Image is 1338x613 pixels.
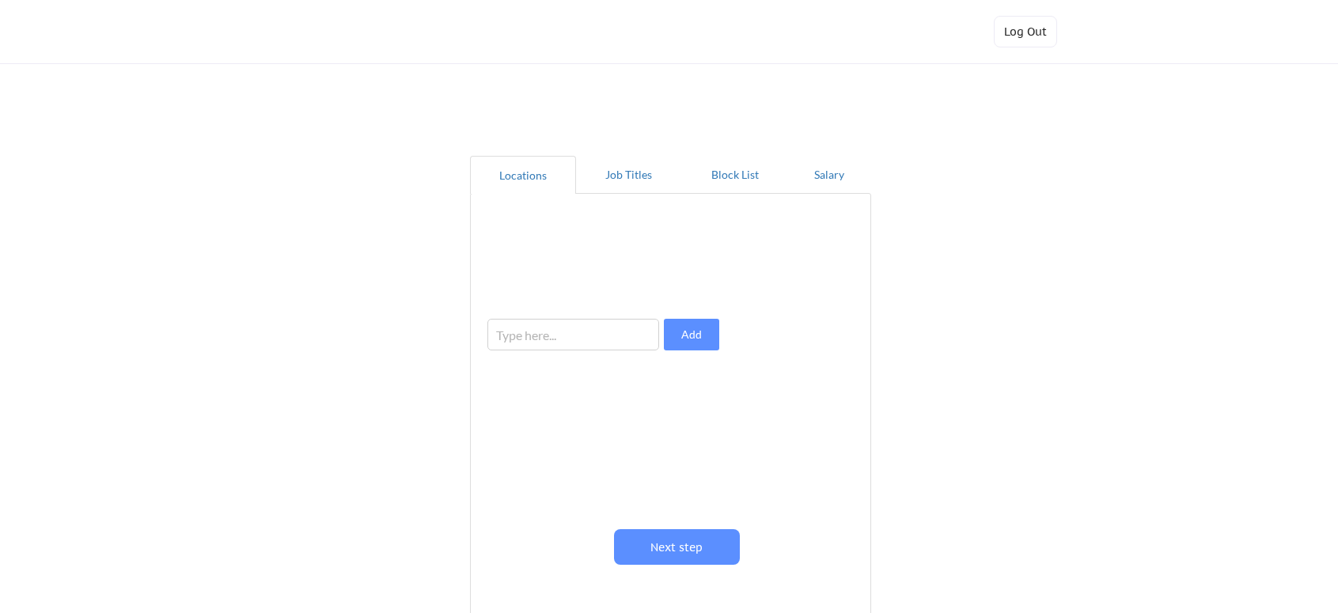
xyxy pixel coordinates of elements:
[614,529,740,565] button: Next step
[487,319,660,350] input: Type here...
[788,156,871,194] button: Salary
[470,156,576,194] button: Locations
[682,156,788,194] button: Block List
[994,16,1057,47] button: Log Out
[576,156,682,194] button: Job Titles
[664,319,719,350] button: Add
